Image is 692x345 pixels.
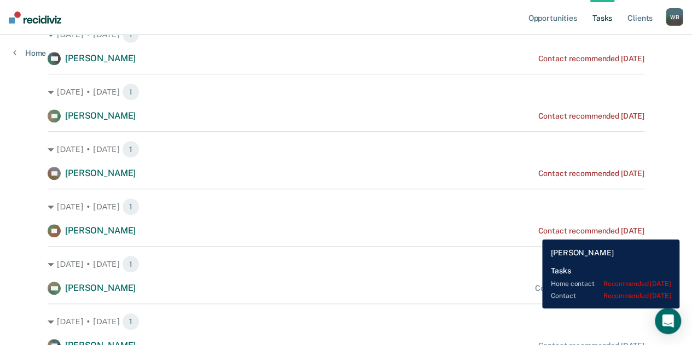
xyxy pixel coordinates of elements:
div: [DATE] • [DATE] 1 [48,141,644,158]
div: Contact recommended [DATE] [538,226,644,236]
span: [PERSON_NAME] [65,53,136,63]
img: Recidiviz [9,11,61,24]
div: Contact recommended [DATE] [538,54,644,63]
div: [DATE] • [DATE] 1 [48,198,644,215]
span: 1 [122,255,139,273]
span: [PERSON_NAME] [65,283,136,293]
div: W B [666,8,683,26]
span: [PERSON_NAME] [65,110,136,121]
div: [DATE] • [DATE] 1 [48,83,644,101]
div: [DATE] • [DATE] 1 [48,313,644,330]
div: [DATE] • [DATE] 1 [48,255,644,273]
span: 1 [122,141,139,158]
span: 1 [122,313,139,330]
span: [PERSON_NAME] [65,168,136,178]
div: Open Intercom Messenger [655,308,681,334]
span: 1 [122,83,139,101]
button: WB [666,8,683,26]
div: Contact recommended in a day [535,284,644,293]
div: Contact recommended [DATE] [538,169,644,178]
div: Contact recommended [DATE] [538,112,644,121]
span: 1 [122,198,139,215]
a: Home [13,48,46,58]
span: [PERSON_NAME] [65,225,136,236]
